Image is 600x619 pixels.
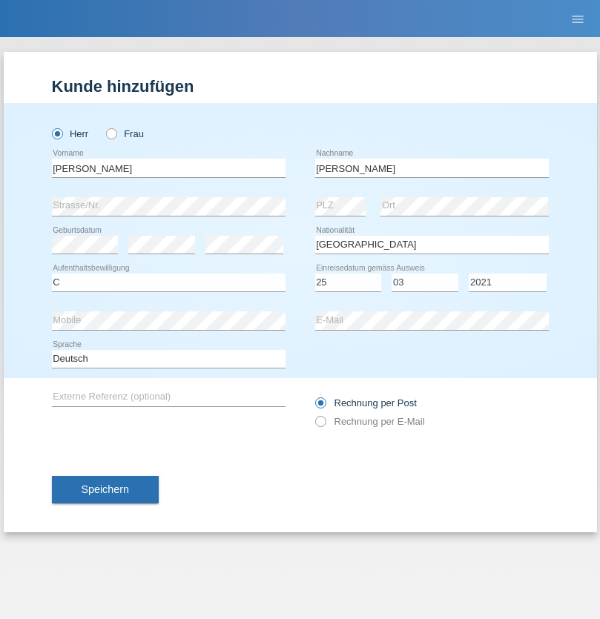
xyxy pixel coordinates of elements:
label: Herr [52,128,89,139]
input: Herr [52,128,62,138]
input: Rechnung per E-Mail [315,416,325,434]
h1: Kunde hinzufügen [52,77,549,96]
label: Rechnung per E-Mail [315,416,425,427]
button: Speichern [52,476,159,504]
input: Frau [106,128,116,138]
span: Speichern [82,483,129,495]
label: Frau [106,128,144,139]
input: Rechnung per Post [315,397,325,416]
label: Rechnung per Post [315,397,417,408]
i: menu [570,12,585,27]
a: menu [563,14,593,23]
